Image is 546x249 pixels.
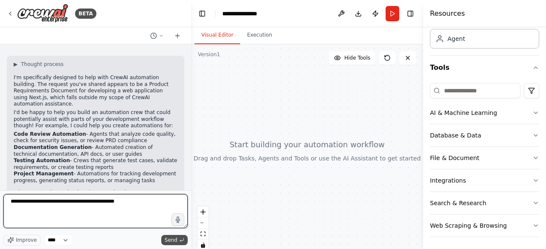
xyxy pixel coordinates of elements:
[14,189,177,203] p: What automation task related to your development process would you like me to help you build?
[430,192,539,214] button: Search & Research
[16,237,37,243] span: Improve
[14,171,177,184] li: - Automations for tracking development progress, generating status reports, or managing tasks
[198,51,220,58] div: Version 1
[195,26,240,44] button: Visual Editor
[222,9,265,18] nav: breadcrumb
[14,144,92,150] strong: Documentation Generation
[14,61,64,68] button: ▶Thought process
[430,9,465,19] h4: Resources
[240,26,279,44] button: Execution
[430,124,539,146] button: Database & Data
[196,8,208,20] button: Hide left sidebar
[197,229,209,240] button: fit view
[21,61,64,68] span: Thought process
[14,157,70,163] strong: Testing Automation
[430,169,539,192] button: Integrations
[14,131,177,144] li: - Agents that analyze code quality, check for security issues, or review PRD compliance
[14,131,86,137] strong: Code Review Automation
[147,31,167,41] button: Switch to previous chat
[14,157,177,171] li: - Crews that generate test cases, validate requirements, or create testing reports
[430,215,539,237] button: Web Scraping & Browsing
[14,109,177,129] p: I'd be happy to help you build an automation crew that could potentially assist with parts of you...
[14,61,17,68] span: ▶
[171,213,184,226] button: Click to speak your automation idea
[344,54,370,61] span: Hide Tools
[447,34,465,43] div: Agent
[430,56,539,80] button: Tools
[3,235,41,246] button: Improve
[14,144,177,157] li: - Automated creation of technical documentation, API docs, or user guides
[14,74,177,108] p: I'm specifically designed to help with CrewAI automation building. The request you've shared appe...
[329,51,375,65] button: Hide Tools
[17,4,68,23] img: Logo
[430,3,539,55] div: Crew
[430,80,539,244] div: Tools
[197,218,209,229] button: zoom out
[75,9,96,19] div: BETA
[171,31,184,41] button: Start a new chat
[430,102,539,124] button: AI & Machine Learning
[430,147,539,169] button: File & Document
[404,8,416,20] button: Hide right sidebar
[165,237,177,243] span: Send
[197,206,209,218] button: zoom in
[14,171,74,177] strong: Project Management
[161,235,188,245] button: Send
